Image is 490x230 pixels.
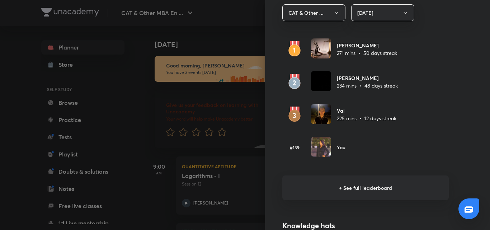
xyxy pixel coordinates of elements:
[282,41,307,57] img: rank1.svg
[337,82,398,89] p: 234 mins • 48 days streak
[282,74,307,90] img: rank2.svg
[282,175,449,200] h6: + See full leaderboard
[337,74,398,82] h6: [PERSON_NAME]
[282,107,307,122] img: rank3.svg
[311,38,331,58] img: Avatar
[337,107,396,114] h6: Val
[337,42,397,49] h6: [PERSON_NAME]
[337,144,345,151] h6: You
[351,4,414,21] button: [DATE]
[311,71,331,91] img: Avatar
[337,114,396,122] p: 225 mins • 12 days streak
[311,104,331,124] img: Avatar
[311,137,331,157] img: Avatar
[337,49,397,57] p: 271 mins • 50 days streak
[282,144,307,151] h6: #139
[282,4,345,21] button: CAT & Other ...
